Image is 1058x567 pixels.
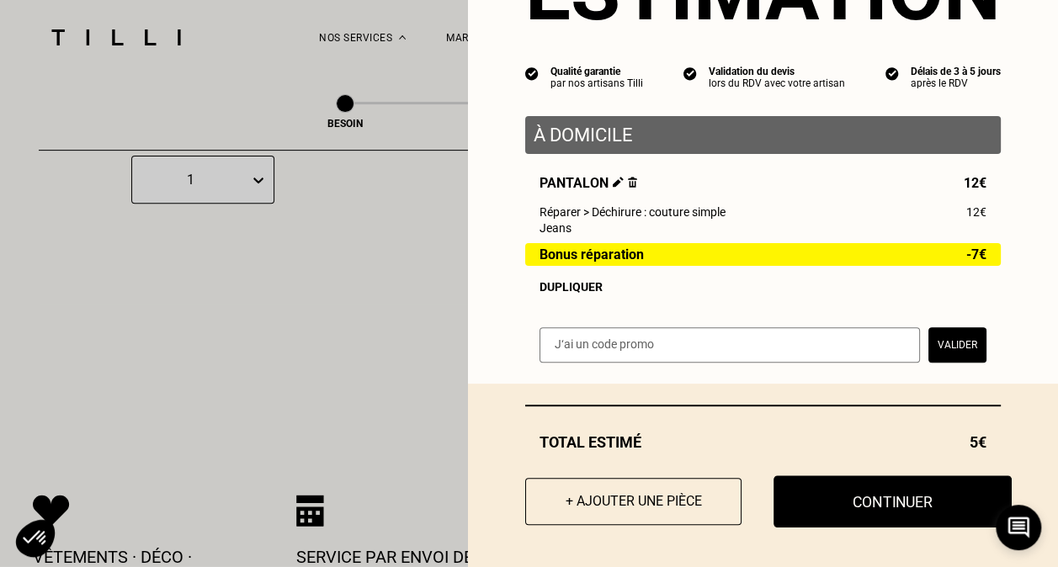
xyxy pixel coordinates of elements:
[534,125,992,146] p: À domicile
[540,280,986,294] div: Dupliquer
[911,77,1001,89] div: après le RDV
[970,433,986,451] span: 5€
[911,66,1001,77] div: Délais de 3 à 5 jours
[613,177,624,188] img: Éditer
[774,475,1012,527] button: Continuer
[966,247,986,262] span: -7€
[709,66,845,77] div: Validation du devis
[966,205,986,219] span: 12€
[540,247,644,262] span: Bonus réparation
[683,66,697,81] img: icon list info
[540,327,920,363] input: J‘ai un code promo
[628,177,637,188] img: Supprimer
[928,327,986,363] button: Valider
[964,175,986,191] span: 12€
[540,205,726,219] span: Réparer > Déchirure : couture simple
[540,175,637,191] span: Pantalon
[525,433,1001,451] div: Total estimé
[709,77,845,89] div: lors du RDV avec votre artisan
[540,221,572,235] span: Jeans
[550,77,643,89] div: par nos artisans Tilli
[550,66,643,77] div: Qualité garantie
[885,66,899,81] img: icon list info
[525,66,539,81] img: icon list info
[525,478,742,525] button: + Ajouter une pièce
